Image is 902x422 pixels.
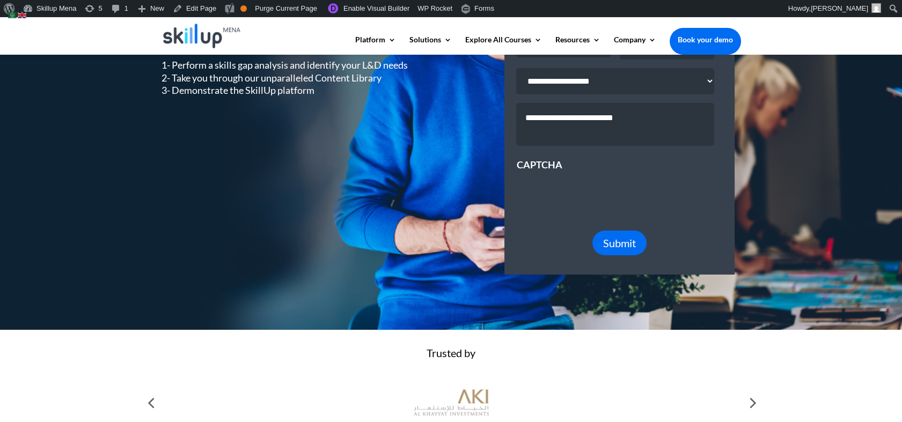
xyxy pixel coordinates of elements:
a: Company [614,36,656,54]
a: Explore All Courses [465,36,542,54]
div: Trusted by [162,347,741,359]
span: [PERSON_NAME] [811,4,868,12]
img: en [18,12,26,18]
a: Book your demo [670,28,741,51]
a: English [18,8,27,20]
button: Submit [592,231,647,255]
a: Resources [555,36,600,54]
img: al khayyat investments logo [414,384,489,421]
a: Solutions [409,36,452,54]
div: During the demo, we will be covering the following points: [162,37,435,97]
label: CAPTCHA [516,159,562,171]
img: Skillup Mena [163,24,241,48]
p: 1- Perform a skills gap analysis and identify your L&D needs 2- Take you through our unparalleled... [162,59,435,97]
iframe: reCAPTCHA [516,172,679,213]
span: Submit [603,236,636,249]
img: ar [8,12,17,18]
a: Platform [355,36,396,54]
div: OK [240,5,247,12]
a: Arabic [8,8,18,20]
iframe: Chat Widget [848,371,902,422]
